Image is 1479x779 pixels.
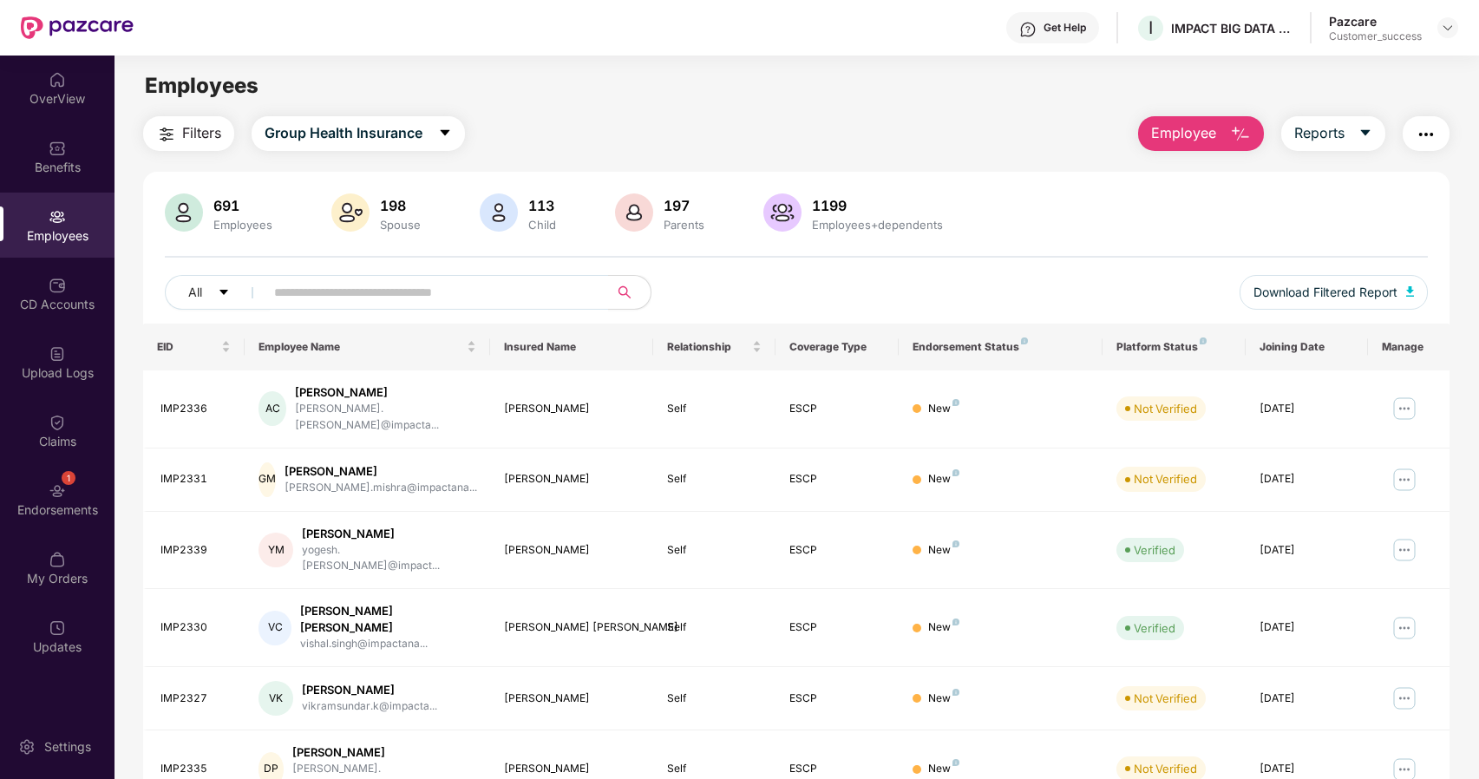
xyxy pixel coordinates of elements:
span: All [188,283,202,302]
span: Employees [145,73,258,98]
div: Pazcare [1329,13,1422,29]
span: caret-down [1358,126,1372,141]
div: [DATE] [1260,691,1354,707]
div: ESCP [789,619,884,636]
div: Employees+dependents [808,218,946,232]
img: svg+xml;base64,PHN2ZyB4bWxucz0iaHR0cDovL3d3dy53My5vcmcvMjAwMC9zdmciIHhtbG5zOnhsaW5rPSJodHRwOi8vd3... [763,193,802,232]
img: svg+xml;base64,PHN2ZyBpZD0iSG9tZSIgeG1sbnM9Imh0dHA6Ly93d3cudzMub3JnLzIwMDAvc3ZnIiB3aWR0aD0iMjAiIG... [49,71,66,88]
div: Child [525,218,560,232]
img: svg+xml;base64,PHN2ZyB4bWxucz0iaHR0cDovL3d3dy53My5vcmcvMjAwMC9zdmciIHhtbG5zOnhsaW5rPSJodHRwOi8vd3... [165,193,203,232]
img: svg+xml;base64,PHN2ZyB4bWxucz0iaHR0cDovL3d3dy53My5vcmcvMjAwMC9zdmciIHdpZHRoPSI4IiBoZWlnaHQ9IjgiIH... [952,540,959,547]
button: Allcaret-down [165,275,271,310]
img: svg+xml;base64,PHN2ZyB4bWxucz0iaHR0cDovL3d3dy53My5vcmcvMjAwMC9zdmciIHhtbG5zOnhsaW5rPSJodHRwOi8vd3... [615,193,653,232]
img: svg+xml;base64,PHN2ZyB4bWxucz0iaHR0cDovL3d3dy53My5vcmcvMjAwMC9zdmciIHdpZHRoPSI4IiBoZWlnaHQ9IjgiIH... [1200,337,1207,344]
div: ESCP [789,401,884,417]
div: Not Verified [1134,400,1197,417]
div: [DATE] [1260,471,1354,488]
div: IMPACT BIG DATA ANALYSIS PRIVATE LIMITED [1171,20,1292,36]
img: svg+xml;base64,PHN2ZyBpZD0iVXBsb2FkX0xvZ3MiIGRhdGEtbmFtZT0iVXBsb2FkIExvZ3MiIHhtbG5zPSJodHRwOi8vd3... [49,345,66,363]
div: Get Help [1044,21,1086,35]
div: 1 [62,471,75,485]
div: New [928,761,959,777]
div: AC [258,391,285,426]
img: svg+xml;base64,PHN2ZyBpZD0iSGVscC0zMngzMiIgeG1sbnM9Imh0dHA6Ly93d3cudzMub3JnLzIwMDAvc3ZnIiB3aWR0aD... [1019,21,1037,38]
img: manageButton [1391,536,1418,564]
th: Relationship [653,324,775,370]
div: Parents [660,218,708,232]
div: VC [258,611,291,645]
div: vishal.singh@impactana... [300,636,476,652]
img: svg+xml;base64,PHN2ZyB4bWxucz0iaHR0cDovL3d3dy53My5vcmcvMjAwMC9zdmciIHhtbG5zOnhsaW5rPSJodHRwOi8vd3... [1230,124,1251,145]
div: [PERSON_NAME] [295,384,476,401]
img: svg+xml;base64,PHN2ZyBpZD0iRHJvcGRvd24tMzJ4MzIiIHhtbG5zPSJodHRwOi8vd3d3LnczLm9yZy8yMDAwL3N2ZyIgd2... [1441,21,1455,35]
span: caret-down [438,126,452,141]
div: 198 [376,197,424,214]
div: New [928,619,959,636]
span: Relationship [667,340,749,354]
div: Self [667,761,762,777]
img: svg+xml;base64,PHN2ZyB4bWxucz0iaHR0cDovL3d3dy53My5vcmcvMjAwMC9zdmciIHhtbG5zOnhsaW5rPSJodHRwOi8vd3... [480,193,518,232]
div: [PERSON_NAME] [292,744,476,761]
div: [PERSON_NAME] [504,691,639,707]
th: Employee Name [245,324,489,370]
div: [PERSON_NAME] [302,526,476,542]
img: svg+xml;base64,PHN2ZyB4bWxucz0iaHR0cDovL3d3dy53My5vcmcvMjAwMC9zdmciIHdpZHRoPSI4IiBoZWlnaHQ9IjgiIH... [952,689,959,696]
button: Employee [1138,116,1264,151]
img: New Pazcare Logo [21,16,134,39]
div: vikramsundar.k@impacta... [302,698,437,715]
div: IMP2335 [160,761,232,777]
img: manageButton [1391,614,1418,642]
span: I [1149,17,1153,38]
div: [PERSON_NAME] [504,401,639,417]
button: Filters [143,116,234,151]
img: svg+xml;base64,PHN2ZyBpZD0iRW5kb3JzZW1lbnRzIiB4bWxucz0iaHR0cDovL3d3dy53My5vcmcvMjAwMC9zdmciIHdpZH... [49,482,66,500]
div: IMP2339 [160,542,232,559]
div: Customer_success [1329,29,1422,43]
img: manageButton [1391,684,1418,712]
div: [DATE] [1260,542,1354,559]
div: Employees [210,218,276,232]
th: Joining Date [1246,324,1368,370]
div: IMP2331 [160,471,232,488]
div: New [928,691,959,707]
img: svg+xml;base64,PHN2ZyBpZD0iQ0RfQWNjb3VudHMiIGRhdGEtbmFtZT0iQ0QgQWNjb3VudHMiIHhtbG5zPSJodHRwOi8vd3... [49,277,66,294]
span: EID [157,340,219,354]
img: svg+xml;base64,PHN2ZyB4bWxucz0iaHR0cDovL3d3dy53My5vcmcvMjAwMC9zdmciIHdpZHRoPSI4IiBoZWlnaHQ9IjgiIH... [952,469,959,476]
div: New [928,542,959,559]
div: IMP2327 [160,691,232,707]
img: svg+xml;base64,PHN2ZyBpZD0iTXlfT3JkZXJzIiBkYXRhLW5hbWU9Ik15IE9yZGVycyIgeG1sbnM9Imh0dHA6Ly93d3cudz... [49,551,66,568]
img: svg+xml;base64,PHN2ZyB4bWxucz0iaHR0cDovL3d3dy53My5vcmcvMjAwMC9zdmciIHdpZHRoPSIyNCIgaGVpZ2h0PSIyNC... [156,124,177,145]
span: Employee [1151,122,1216,144]
span: search [608,285,642,299]
div: [PERSON_NAME] [504,761,639,777]
div: Not Verified [1134,760,1197,777]
img: svg+xml;base64,PHN2ZyBpZD0iU2V0dGluZy0yMHgyMCIgeG1sbnM9Imh0dHA6Ly93d3cudzMub3JnLzIwMDAvc3ZnIiB3aW... [18,738,36,756]
div: [PERSON_NAME] [504,542,639,559]
button: Reportscaret-down [1281,116,1385,151]
img: svg+xml;base64,PHN2ZyB4bWxucz0iaHR0cDovL3d3dy53My5vcmcvMjAwMC9zdmciIHdpZHRoPSI4IiBoZWlnaHQ9IjgiIH... [952,759,959,766]
div: Self [667,619,762,636]
img: svg+xml;base64,PHN2ZyBpZD0iVXBkYXRlZCIgeG1sbnM9Imh0dHA6Ly93d3cudzMub3JnLzIwMDAvc3ZnIiB3aWR0aD0iMj... [49,619,66,637]
img: svg+xml;base64,PHN2ZyBpZD0iQmVuZWZpdHMiIHhtbG5zPSJodHRwOi8vd3d3LnczLm9yZy8yMDAwL3N2ZyIgd2lkdGg9Ij... [49,140,66,157]
div: Settings [39,738,96,756]
div: ESCP [789,471,884,488]
div: YM [258,533,293,567]
div: ESCP [789,542,884,559]
img: svg+xml;base64,PHN2ZyBpZD0iRW1wbG95ZWVzIiB4bWxucz0iaHR0cDovL3d3dy53My5vcmcvMjAwMC9zdmciIHdpZHRoPS... [49,208,66,226]
img: svg+xml;base64,PHN2ZyB4bWxucz0iaHR0cDovL3d3dy53My5vcmcvMjAwMC9zdmciIHdpZHRoPSI4IiBoZWlnaHQ9IjgiIH... [952,619,959,625]
img: manageButton [1391,466,1418,494]
span: Reports [1294,122,1345,144]
div: [PERSON_NAME] [504,471,639,488]
div: ESCP [789,761,884,777]
div: Self [667,691,762,707]
div: [PERSON_NAME] [302,682,437,698]
th: Manage [1368,324,1450,370]
img: svg+xml;base64,PHN2ZyB4bWxucz0iaHR0cDovL3d3dy53My5vcmcvMjAwMC9zdmciIHdpZHRoPSI4IiBoZWlnaHQ9IjgiIH... [1021,337,1028,344]
div: New [928,401,959,417]
button: search [608,275,651,310]
img: svg+xml;base64,PHN2ZyB4bWxucz0iaHR0cDovL3d3dy53My5vcmcvMjAwMC9zdmciIHhtbG5zOnhsaW5rPSJodHRwOi8vd3... [331,193,370,232]
div: Self [667,401,762,417]
div: Self [667,471,762,488]
img: svg+xml;base64,PHN2ZyBpZD0iQ2xhaW0iIHhtbG5zPSJodHRwOi8vd3d3LnczLm9yZy8yMDAwL3N2ZyIgd2lkdGg9IjIwIi... [49,414,66,431]
div: Verified [1134,619,1175,637]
